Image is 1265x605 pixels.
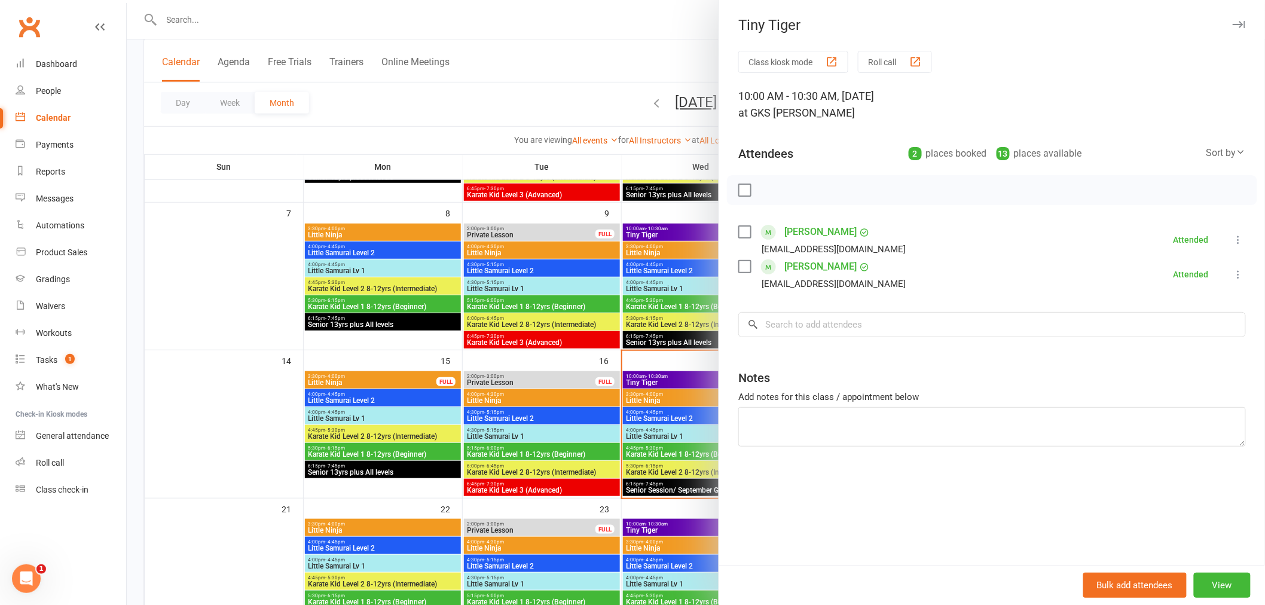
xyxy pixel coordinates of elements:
[762,242,906,257] div: [EMAIL_ADDRESS][DOMAIN_NAME]
[36,301,65,311] div: Waivers
[1174,270,1209,279] div: Attended
[997,145,1082,162] div: places available
[36,140,74,149] div: Payments
[16,293,126,320] a: Waivers
[36,86,61,96] div: People
[36,382,79,392] div: What's New
[738,88,1246,121] div: 10:00 AM - 10:30 AM, [DATE]
[36,564,46,574] span: 1
[738,390,1246,404] div: Add notes for this class / appointment below
[36,431,109,441] div: General attendance
[16,239,126,266] a: Product Sales
[14,12,44,42] a: Clubworx
[858,51,932,73] button: Roll call
[36,355,57,365] div: Tasks
[16,374,126,401] a: What's New
[738,51,848,73] button: Class kiosk mode
[16,266,126,293] a: Gradings
[738,106,855,119] span: at GKS [PERSON_NAME]
[1174,236,1209,244] div: Attended
[762,276,906,292] div: [EMAIL_ADDRESS][DOMAIN_NAME]
[16,212,126,239] a: Automations
[738,369,770,386] div: Notes
[36,59,77,69] div: Dashboard
[997,147,1010,160] div: 13
[719,17,1265,33] div: Tiny Tiger
[16,105,126,132] a: Calendar
[16,158,126,185] a: Reports
[909,145,987,162] div: places booked
[16,450,126,476] a: Roll call
[12,564,41,593] iframe: Intercom live chat
[1083,573,1187,598] button: Bulk add attendees
[36,221,84,230] div: Automations
[65,354,75,364] span: 1
[16,51,126,78] a: Dashboard
[738,312,1246,337] input: Search to add attendees
[36,328,72,338] div: Workouts
[36,485,88,494] div: Class check-in
[36,167,65,176] div: Reports
[1194,573,1251,598] button: View
[16,476,126,503] a: Class kiosk mode
[16,132,126,158] a: Payments
[784,222,857,242] a: [PERSON_NAME]
[36,247,87,257] div: Product Sales
[784,257,857,276] a: [PERSON_NAME]
[16,347,126,374] a: Tasks 1
[36,113,71,123] div: Calendar
[16,423,126,450] a: General attendance kiosk mode
[36,458,64,467] div: Roll call
[1206,145,1246,161] div: Sort by
[36,194,74,203] div: Messages
[738,145,793,162] div: Attendees
[909,147,922,160] div: 2
[16,185,126,212] a: Messages
[36,274,70,284] div: Gradings
[16,78,126,105] a: People
[16,320,126,347] a: Workouts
